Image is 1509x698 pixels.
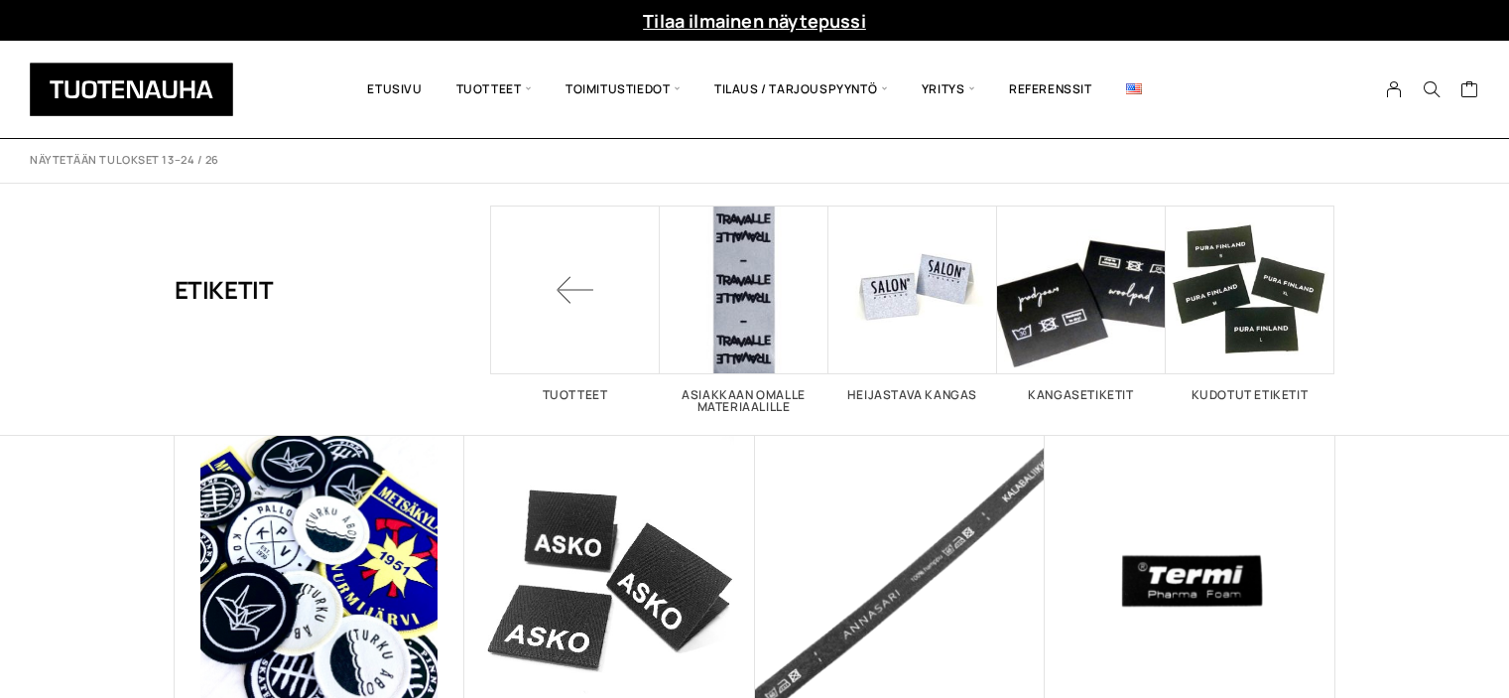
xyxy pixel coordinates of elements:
[549,56,697,123] span: Toimitustiedot
[1413,80,1450,98] button: Search
[30,153,219,168] p: Näytetään tulokset 13–24 / 26
[491,206,660,401] a: Tuotteet
[491,389,660,401] h2: Tuotteet
[828,389,997,401] h2: Heijastava kangas
[30,63,233,116] img: Tuotenauha Oy
[1126,83,1142,94] img: English
[697,56,905,123] span: Tilaus / Tarjouspyyntö
[997,389,1166,401] h2: Kangasetiketit
[1375,80,1414,98] a: My Account
[1166,206,1334,401] a: Visit product category Kudotut etiketit
[905,56,992,123] span: Yritys
[997,206,1166,401] a: Visit product category Kangasetiketit
[1460,79,1479,103] a: Cart
[992,56,1109,123] a: Referenssit
[660,206,828,413] a: Visit product category Asiakkaan omalle materiaalille
[1166,389,1334,401] h2: Kudotut etiketit
[440,56,549,123] span: Tuotteet
[660,389,828,413] h2: Asiakkaan omalle materiaalille
[175,206,274,374] h1: Etiketit
[643,9,866,33] a: Tilaa ilmainen näytepussi
[350,56,439,123] a: Etusivu
[828,206,997,401] a: Visit product category Heijastava kangas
